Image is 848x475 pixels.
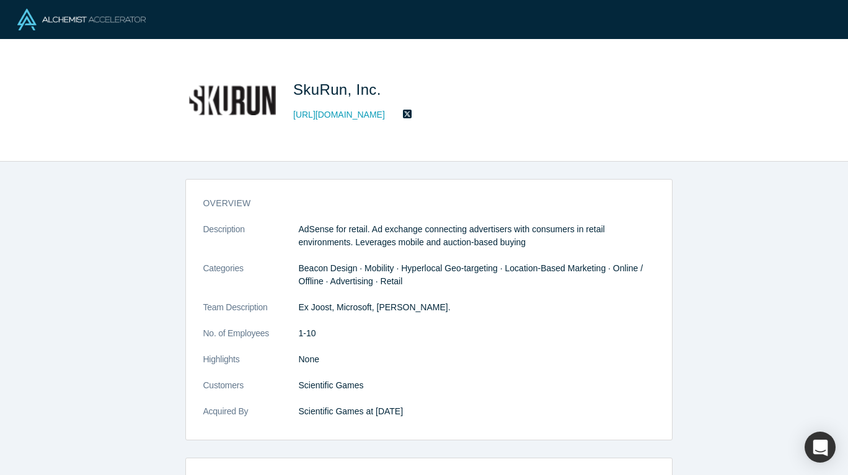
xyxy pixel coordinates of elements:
[203,223,299,262] dt: Description
[203,353,299,379] dt: Highlights
[293,81,386,98] span: SkuRun, Inc.
[299,223,655,249] p: AdSense for retail. Ad exchange connecting advertisers with consumers in retail environments. Lev...
[299,301,655,314] p: Ex Joost, Microsoft, [PERSON_NAME].
[293,108,385,121] a: [URL][DOMAIN_NAME]
[203,405,299,431] dt: Acquired By
[189,57,276,144] img: SkuRun, Inc.'s Logo
[17,9,146,30] img: Alchemist Logo
[299,263,643,286] span: Beacon Design · Mobility · Hyperlocal Geo-targeting · Location-Based Marketing · Online / Offline...
[203,301,299,327] dt: Team Description
[299,353,655,366] p: None
[203,327,299,353] dt: No. of Employees
[203,262,299,301] dt: Categories
[203,379,299,405] dt: Customers
[299,327,655,340] dd: 1-10
[299,379,655,392] dd: Scientific Games
[203,197,637,210] h3: overview
[299,405,655,418] dd: Scientific Games at [DATE]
